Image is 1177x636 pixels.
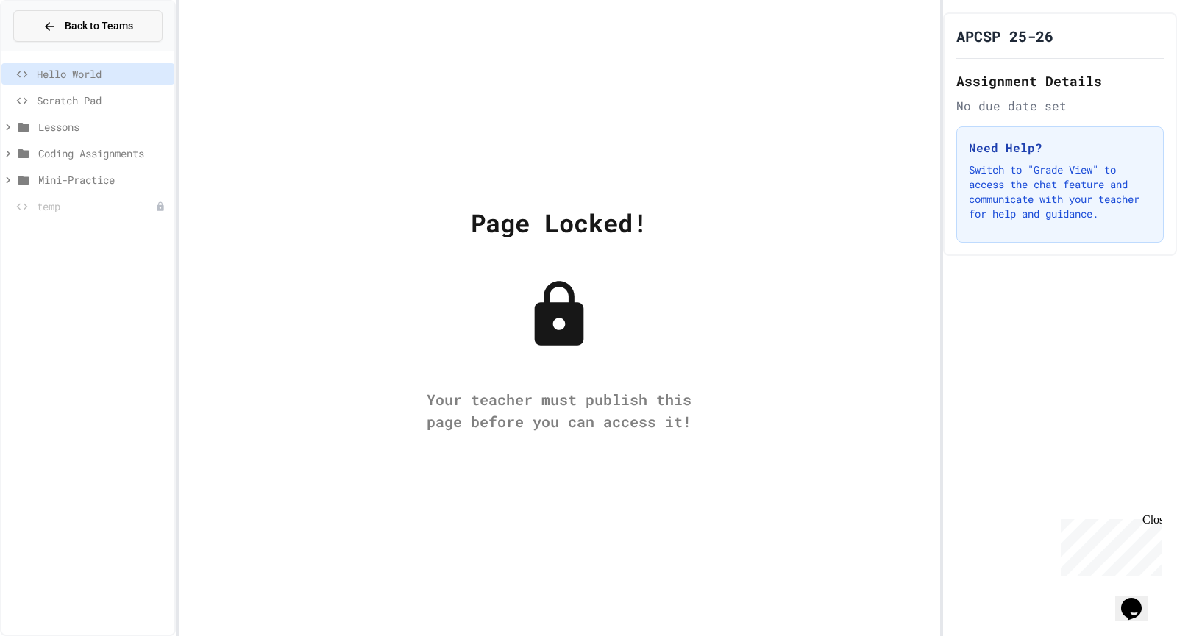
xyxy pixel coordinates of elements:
[13,10,163,42] button: Back to Teams
[65,18,133,34] span: Back to Teams
[412,388,706,432] div: Your teacher must publish this page before you can access it!
[969,139,1151,157] h3: Need Help?
[37,66,168,82] span: Hello World
[37,199,155,214] span: temp
[38,119,168,135] span: Lessons
[1055,513,1162,576] iframe: chat widget
[1115,577,1162,621] iframe: chat widget
[956,71,1164,91] h2: Assignment Details
[956,97,1164,115] div: No due date set
[37,93,168,108] span: Scratch Pad
[155,201,166,212] div: Unpublished
[969,162,1151,221] p: Switch to "Grade View" to access the chat feature and communicate with your teacher for help and ...
[38,172,168,187] span: Mini-Practice
[956,26,1053,46] h1: APCSP 25-26
[38,146,168,161] span: Coding Assignments
[6,6,102,93] div: Chat with us now!Close
[471,204,647,241] div: Page Locked!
